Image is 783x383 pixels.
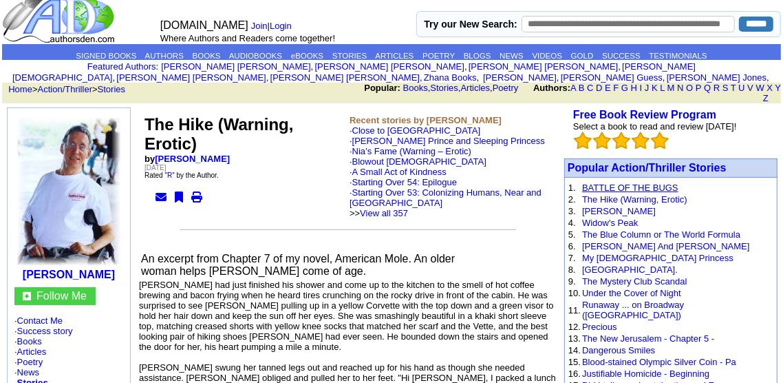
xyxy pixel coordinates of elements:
b: Recent stories by [PERSON_NAME] [350,115,502,125]
font: 10. [568,288,581,298]
font: 12. [568,322,581,332]
font: i [115,74,116,82]
a: M [667,83,675,93]
a: STORIES [332,52,367,60]
a: G [621,83,628,93]
a: O [686,83,693,93]
a: [PERSON_NAME] And [PERSON_NAME] [582,241,749,251]
font: 4. [568,218,576,228]
font: 6. [568,241,576,251]
a: AUDIOBOOKS [229,52,282,60]
a: N [677,83,683,93]
a: Nia’s Fame (Warning – Erotic) [352,146,471,156]
font: 1. [568,183,576,193]
a: Contact Me [17,315,63,326]
a: GOLD [571,52,594,60]
a: ARTICLES [375,52,414,60]
font: Popular Action/Thriller Stories [568,162,727,174]
a: W [756,83,764,93]
a: News [17,367,40,377]
a: B [579,83,585,93]
font: i [422,74,424,82]
a: Blowout [DEMOGRAPHIC_DATA] [352,156,486,167]
a: R [167,172,172,179]
a: BATTLE OF THE BUGS [582,183,678,193]
font: [DATE] [144,164,166,172]
font: · >> [350,187,541,218]
font: 13. [568,333,581,344]
a: A [570,83,576,93]
a: The Hike (Warning, Erotic) [582,194,687,205]
a: [PERSON_NAME] [PERSON_NAME] [116,72,266,83]
a: Books [17,336,42,346]
font: · [350,146,541,218]
a: Home [8,84,32,94]
a: D [596,83,602,93]
a: [GEOGRAPHIC_DATA]. [582,265,678,275]
font: i [621,63,622,71]
font: i [559,74,561,82]
a: BLOGS [464,52,491,60]
a: BOOKS [193,52,221,60]
a: The Mystery Club Scandal [582,276,687,287]
a: TESTIMONIALS [649,52,707,60]
a: C [587,83,593,93]
a: eBOOKS [291,52,323,60]
a: NEWS [500,52,524,60]
a: A Small Act of Kindness [352,167,447,177]
font: [DOMAIN_NAME] [160,19,248,31]
a: Starting Over 54: Epilogue [352,177,457,187]
font: i [268,74,270,82]
font: i [479,74,480,82]
a: Dangerous Smiles [582,345,655,355]
label: Try our New Search: [424,19,517,30]
img: bigemptystars.png [651,132,669,149]
a: L [660,83,665,93]
font: · [350,167,541,218]
a: U [738,83,744,93]
img: bigemptystars.png [632,132,650,149]
font: i [665,74,667,82]
a: VIDEOS [533,52,562,60]
a: Justifiable Homicide - Beginning [582,369,709,379]
a: POETRY [422,52,455,60]
img: bigemptystars.png [574,132,592,149]
a: [PERSON_NAME] [PERSON_NAME] [315,61,464,72]
a: Stories [430,83,458,93]
a: Featured Authors [87,61,156,72]
a: Z [763,93,769,103]
a: View all 357 [360,208,408,218]
font: An excerpt from Chapter 7 of my novel, American Mole. An older woman helps [PERSON_NAME] come of ... [141,253,455,277]
a: [PERSON_NAME] [PERSON_NAME] [469,61,618,72]
a: [PERSON_NAME] [PERSON_NAME] [270,72,420,83]
a: T [731,83,736,93]
a: Follow Me [36,290,87,302]
a: K [652,83,658,93]
a: Stories [98,84,125,94]
b: Authors: [533,83,570,93]
a: Starting Over 53: Colonizing Humans, Near and [GEOGRAPHIC_DATA] [350,187,541,208]
a: SIGNED BOOKS [76,52,136,60]
font: i [467,63,469,71]
a: Widow's Peak [582,218,638,228]
font: 5. [568,229,576,240]
img: 3918.JPG [17,118,120,265]
a: Q [704,83,711,93]
img: gc.jpg [23,292,31,300]
font: i [769,74,771,82]
a: Free Book Review Program [573,109,716,121]
a: Login [270,21,292,31]
b: Popular: [364,83,400,93]
font: > > [3,84,125,94]
a: [PERSON_NAME] [PERSON_NAME] [161,61,310,72]
font: 15. [568,357,581,367]
a: V [747,83,753,93]
a: [PERSON_NAME] Prince and Sleeping Princess [352,136,545,146]
font: 7. [568,253,576,263]
a: The Blue Column or The World Formula [582,229,740,240]
a: I [640,83,643,93]
a: The New Jerusalem - Chapter 5 - [582,333,714,344]
img: bigemptystars.png [593,132,611,149]
font: , , , [364,83,781,103]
